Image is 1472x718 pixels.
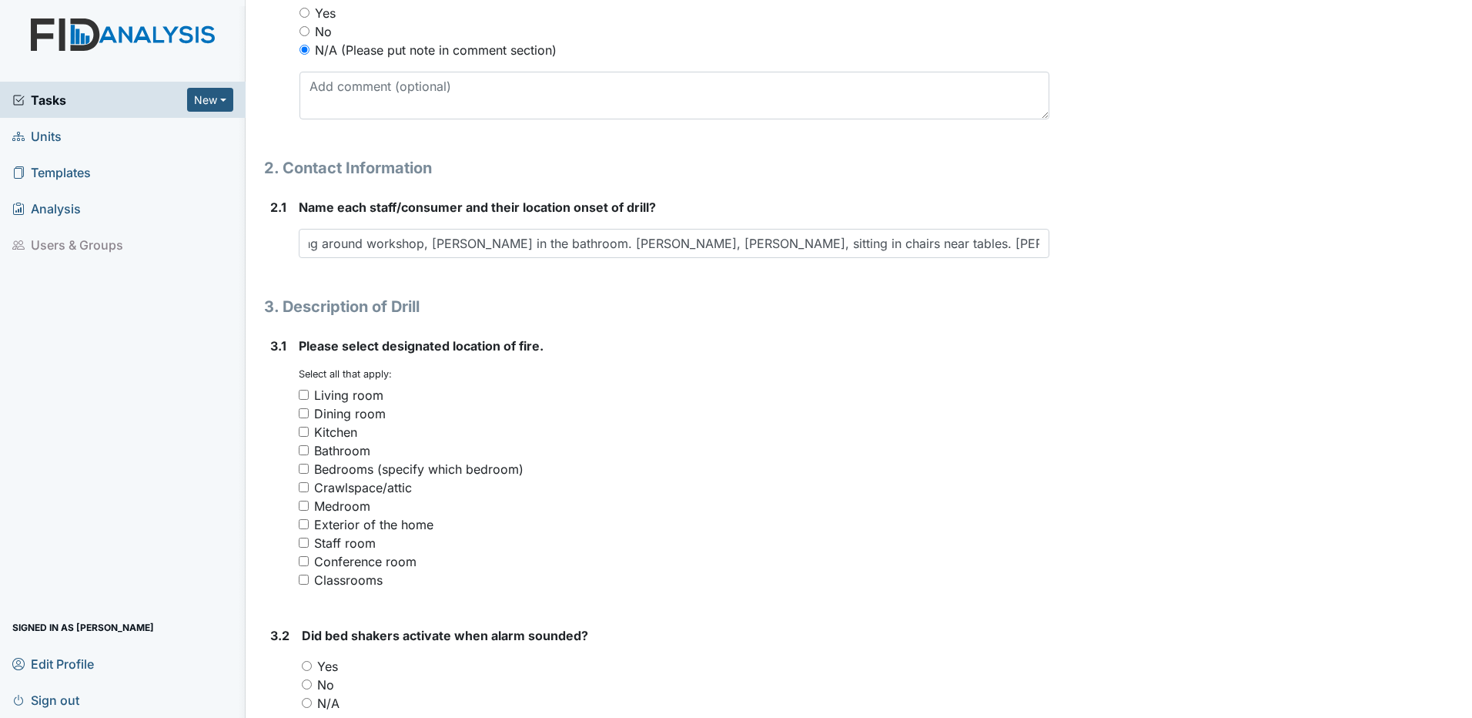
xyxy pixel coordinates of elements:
[315,41,557,59] label: N/A (Please put note in comment section)
[299,8,309,18] input: Yes
[299,427,309,437] input: Kitchen
[302,698,312,708] input: N/A
[299,482,309,492] input: Crawlspace/attic
[317,694,340,713] label: N/A
[315,4,336,22] label: Yes
[12,688,79,712] span: Sign out
[302,628,588,643] span: Did bed shakers activate when alarm sounded?
[264,156,1049,179] h1: 2. Contact Information
[12,124,62,148] span: Units
[314,441,370,460] div: Bathroom
[12,196,81,220] span: Analysis
[314,497,370,515] div: Medroom
[12,160,91,184] span: Templates
[264,295,1049,318] h1: 3. Description of Drill
[314,534,376,552] div: Staff room
[314,423,357,441] div: Kitchen
[314,552,417,571] div: Conference room
[299,368,392,380] small: Select all that apply:
[299,556,309,566] input: Conference room
[299,200,656,215] span: Name each staff/consumer and their location onset of drill?
[314,404,386,423] div: Dining room
[299,575,309,585] input: Classrooms
[314,515,433,534] div: Exterior of the home
[314,571,383,589] div: Classrooms
[315,22,332,41] label: No
[12,91,187,109] a: Tasks
[12,652,94,676] span: Edit Profile
[314,386,383,404] div: Living room
[299,338,544,354] span: Please select designated location of fire.
[302,679,312,689] input: No
[299,390,309,400] input: Living room
[299,26,309,36] input: No
[299,519,309,529] input: Exterior of the home
[314,478,412,497] div: Crawlspace/attic
[299,45,309,55] input: N/A (Please put note in comment section)
[299,408,309,418] input: Dining room
[270,337,286,355] label: 3.1
[299,445,309,455] input: Bathroom
[299,464,309,474] input: Bedrooms (specify which bedroom)
[270,626,289,645] label: 3.2
[314,460,524,478] div: Bedrooms (specify which bedroom)
[299,501,309,511] input: Medroom
[317,676,334,694] label: No
[12,616,154,639] span: Signed in as [PERSON_NAME]
[317,657,338,676] label: Yes
[270,198,286,216] label: 2.1
[187,88,233,112] button: New
[299,538,309,548] input: Staff room
[302,661,312,671] input: Yes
